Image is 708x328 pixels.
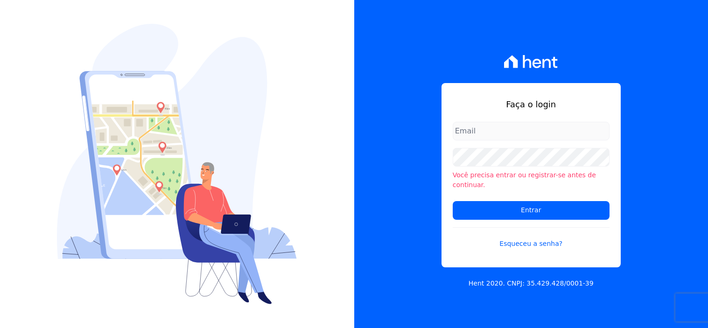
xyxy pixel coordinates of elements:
input: Entrar [453,201,610,220]
input: Email [453,122,610,140]
h1: Faça o login [453,98,610,111]
p: Hent 2020. CNPJ: 35.429.428/0001-39 [469,279,594,288]
li: Você precisa entrar ou registrar-se antes de continuar. [453,170,610,190]
a: Esqueceu a senha? [453,227,610,249]
img: Login [57,24,297,304]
